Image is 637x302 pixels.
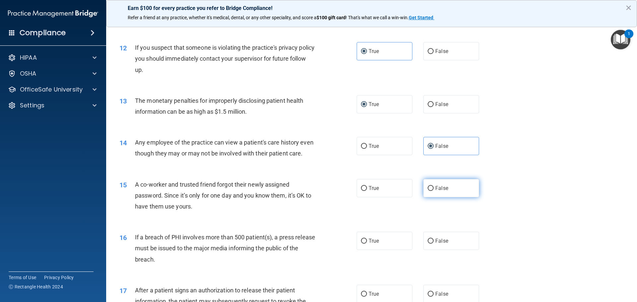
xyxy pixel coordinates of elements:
[44,274,74,281] a: Privacy Policy
[369,185,379,191] span: True
[428,239,434,244] input: False
[128,5,615,11] p: Earn $100 for every practice you refer to Bridge Compliance!
[346,15,409,20] span: ! That's what we call a win-win.
[119,287,127,295] span: 17
[20,28,66,37] h4: Compliance
[409,15,434,20] a: Get Started
[119,44,127,52] span: 12
[435,185,448,191] span: False
[20,54,37,62] p: HIPAA
[8,70,97,78] a: OSHA
[8,54,97,62] a: HIPAA
[20,70,36,78] p: OSHA
[435,291,448,297] span: False
[135,44,315,73] span: If you suspect that someone is violating the practice's privacy policy you should immediately con...
[409,15,433,20] strong: Get Started
[428,144,434,149] input: False
[361,186,367,191] input: True
[135,234,315,263] span: If a breach of PHI involves more than 500 patient(s), a press release must be issued to the major...
[435,48,448,54] span: False
[369,101,379,107] span: True
[9,274,36,281] a: Terms of Use
[20,86,83,93] p: OfficeSafe University
[369,238,379,244] span: True
[628,34,630,42] div: 1
[119,234,127,242] span: 16
[119,97,127,105] span: 13
[128,15,317,20] span: Refer a friend at any practice, whether it's medical, dental, or any other speciality, and score a
[361,102,367,107] input: True
[135,97,303,115] span: The monetary penalties for improperly disclosing patient health information can be as high as $1....
[135,139,314,157] span: Any employee of the practice can view a patient's care history even though they may or may not be...
[435,143,448,149] span: False
[361,144,367,149] input: True
[361,239,367,244] input: True
[8,86,97,93] a: OfficeSafe University
[119,181,127,189] span: 15
[20,101,44,109] p: Settings
[8,7,98,20] img: PMB logo
[8,101,97,109] a: Settings
[361,49,367,54] input: True
[317,15,346,20] strong: $100 gift card
[369,291,379,297] span: True
[361,292,367,297] input: True
[428,292,434,297] input: False
[369,143,379,149] span: True
[135,181,311,210] span: A co-worker and trusted friend forgot their newly assigned password. Since it’s only for one day ...
[428,186,434,191] input: False
[435,238,448,244] span: False
[119,139,127,147] span: 14
[625,2,632,13] button: Close
[428,102,434,107] input: False
[9,283,63,290] span: Ⓒ Rectangle Health 2024
[435,101,448,107] span: False
[369,48,379,54] span: True
[611,30,630,49] button: Open Resource Center, 1 new notification
[428,49,434,54] input: False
